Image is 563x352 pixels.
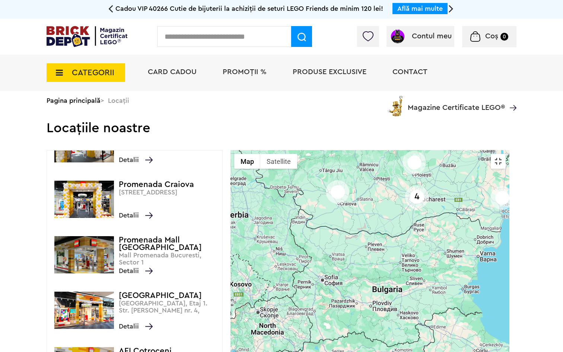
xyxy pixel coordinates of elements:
h4: Promenada Mall [GEOGRAPHIC_DATA] [119,236,219,251]
span: Contul meu [412,32,452,40]
a: Card Cadou [148,68,197,76]
a: Află mai multe [397,5,443,12]
h2: Locațiile noastre [47,110,516,135]
p: [GEOGRAPHIC_DATA], Etaj 1. Str. [PERSON_NAME] nr. 4, sector 3, [GEOGRAPHIC_DATA] [119,300,219,314]
button: Show street map [234,154,260,169]
span: Detalii [119,210,153,221]
a: Contact [392,68,427,76]
p: [STREET_ADDRESS] [119,189,219,203]
span: Magazine Certificate LEGO® [408,94,505,111]
span: Detalii [119,321,153,332]
a: Contul meu [389,32,452,40]
span: Detalii [119,155,153,165]
a: Produse exclusive [293,68,366,76]
h4: [GEOGRAPHIC_DATA] [119,292,219,299]
h4: Promenada Craiova [119,181,219,188]
a: PROMOȚII % [223,68,267,76]
button: Show satellite imagery [260,154,297,169]
button: Toggle fullscreen view [491,154,506,169]
small: 0 [500,33,508,41]
span: Coș [485,32,498,40]
span: Detalii [119,266,153,276]
span: CATEGORII [72,69,114,77]
a: Magazine Certificate LEGO® [505,94,516,102]
div: 4 [405,185,428,209]
span: Cadou VIP 40266 Cutie de bijuterii la achiziții de seturi LEGO Friends de minim 120 lei! [115,5,383,12]
p: Mall Promenada Bucuresti, Sector 1 [119,252,219,266]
